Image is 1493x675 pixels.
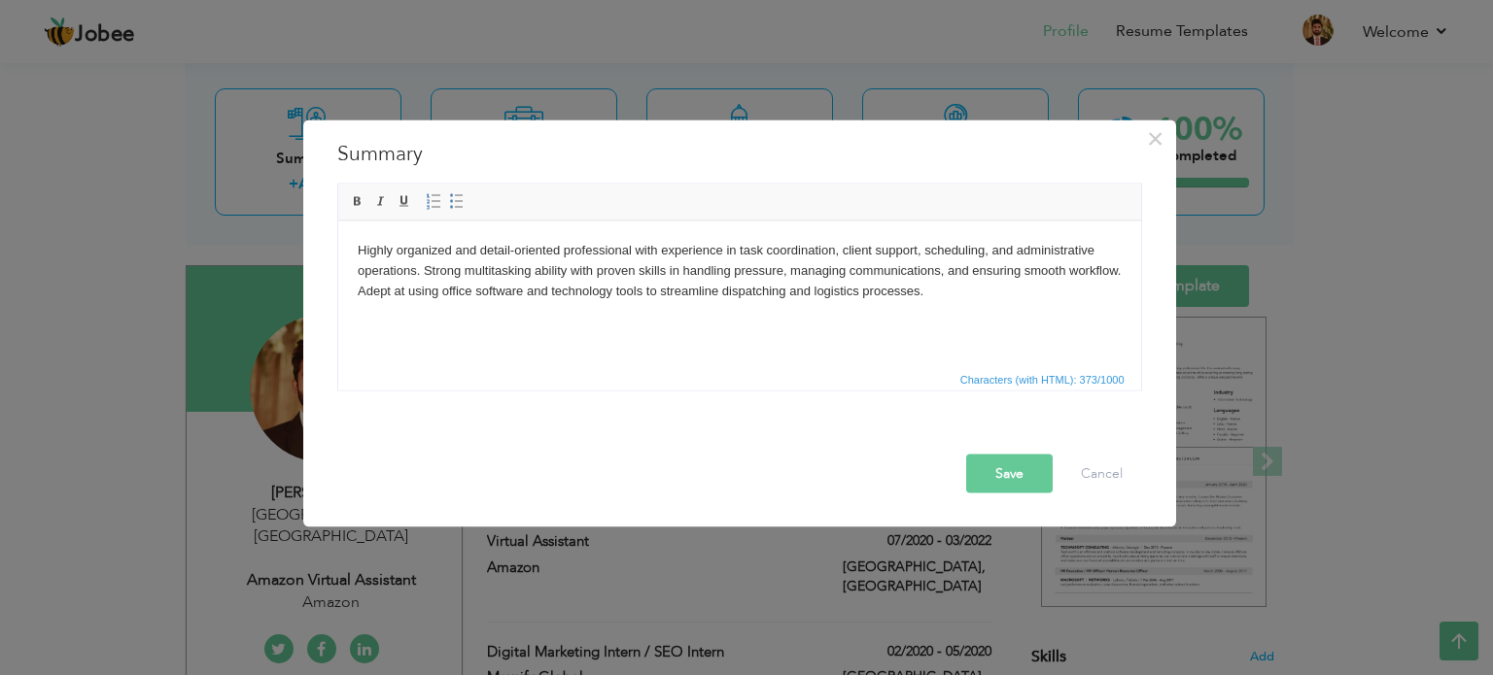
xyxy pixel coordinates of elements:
a: Insert/Remove Bulleted List [446,190,468,212]
a: Italic [370,190,392,212]
span: × [1147,120,1163,155]
span: Characters (with HTML): 373/1000 [956,370,1128,388]
iframe: Rich Text Editor, summaryEditor [338,220,1141,366]
a: Insert/Remove Numbered List [423,190,444,212]
a: Bold [347,190,368,212]
div: Statistics [956,370,1130,388]
button: Close [1140,122,1171,153]
h3: Summary [337,139,1142,168]
button: Save [966,454,1053,492]
button: Cancel [1061,454,1142,492]
a: Underline [394,190,415,212]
